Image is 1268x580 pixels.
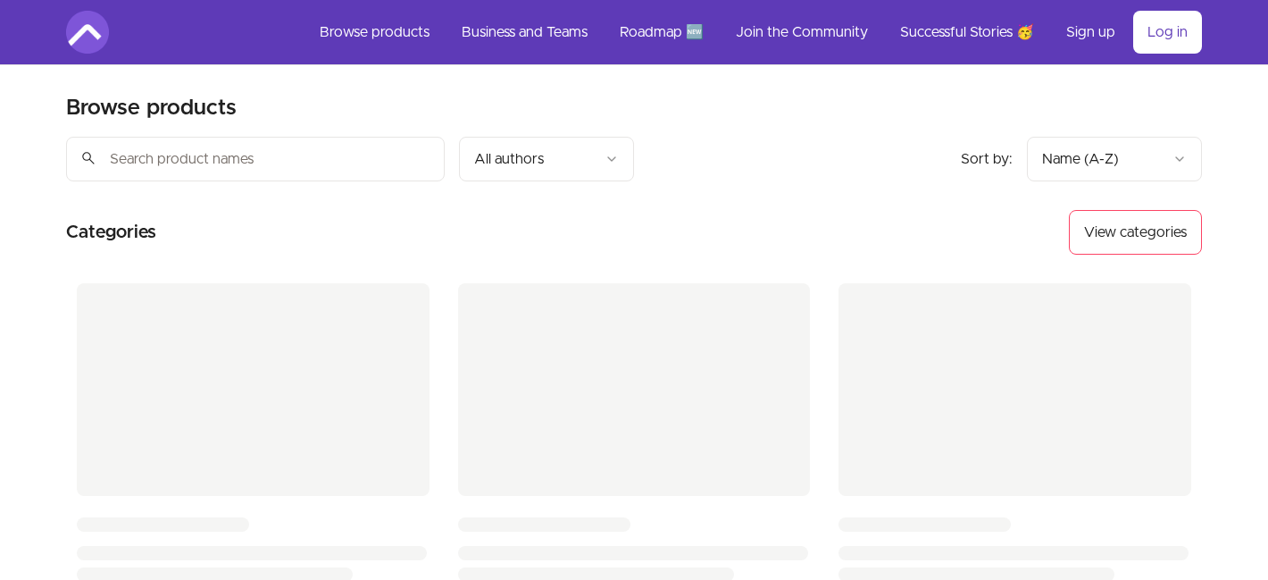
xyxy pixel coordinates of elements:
[80,146,96,171] span: search
[1052,11,1130,54] a: Sign up
[66,210,156,255] h2: Categories
[459,137,634,181] button: Filter by author
[1069,210,1202,255] button: View categories
[305,11,444,54] a: Browse products
[66,11,109,54] img: Amigoscode logo
[961,152,1013,166] span: Sort by:
[447,11,602,54] a: Business and Teams
[886,11,1048,54] a: Successful Stories 🥳
[722,11,882,54] a: Join the Community
[66,137,445,181] input: Search product names
[66,94,237,122] h2: Browse products
[605,11,718,54] a: Roadmap 🆕
[1133,11,1202,54] a: Log in
[1027,137,1202,181] button: Product sort options
[305,11,1202,54] nav: Main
